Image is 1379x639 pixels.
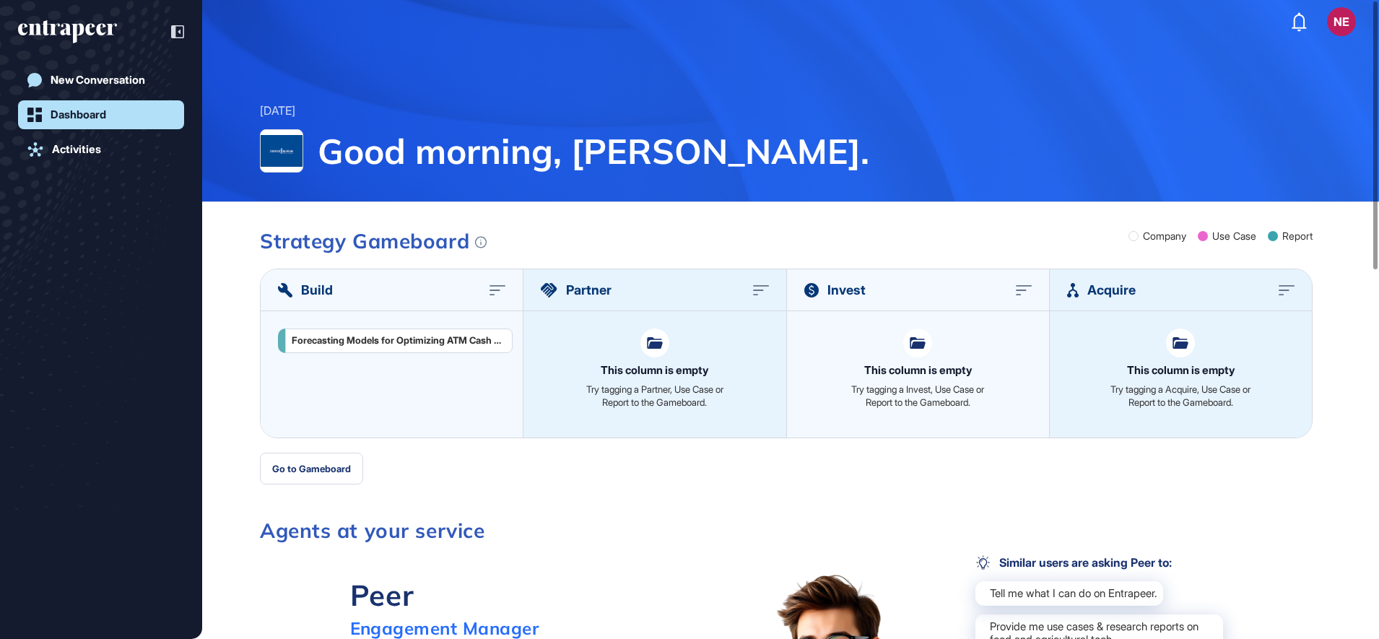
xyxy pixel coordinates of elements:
[292,335,506,347] div: Forecasting Models for Optimizing ATM Cash Management Operations
[318,129,1321,173] span: Good morning, [PERSON_NAME].
[1282,231,1313,241] div: Report
[1212,231,1256,241] div: Use Case
[350,617,539,639] div: Engagement Manager
[260,521,1313,541] h3: Agents at your service
[1108,383,1253,409] div: Try tagging a Acquire, Use Case or Report to the Gameboard.
[566,280,612,300] span: Partner
[260,231,487,251] div: Strategy Gameboard
[260,102,295,121] div: [DATE]
[601,365,708,375] div: This column is empty
[845,383,990,409] div: Try tagging a Invest, Use Case or Report to the Gameboard.
[18,100,184,129] a: Dashboard
[18,66,184,95] a: New Conversation
[975,555,1172,570] div: Similar users are asking Peer to:
[51,108,106,121] div: Dashboard
[583,383,727,409] div: Try tagging a Partner, Use Case or Report to the Gameboard.
[827,280,866,300] span: Invest
[975,581,1163,606] div: Tell me what I can do on Entrapeer.
[51,74,145,87] div: New Conversation
[18,20,117,43] div: entrapeer-logo
[52,143,101,156] div: Activities
[350,577,539,613] div: Peer
[1127,365,1235,375] div: This column is empty
[1143,231,1186,241] div: Company
[301,280,333,300] span: Build
[261,130,303,172] img: Turkiye İş Bankası-logo
[1327,7,1356,36] button: NE
[864,365,972,375] div: This column is empty
[1087,280,1136,300] span: Acquire
[260,453,363,484] button: Go to Gameboard
[18,135,184,164] a: Activities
